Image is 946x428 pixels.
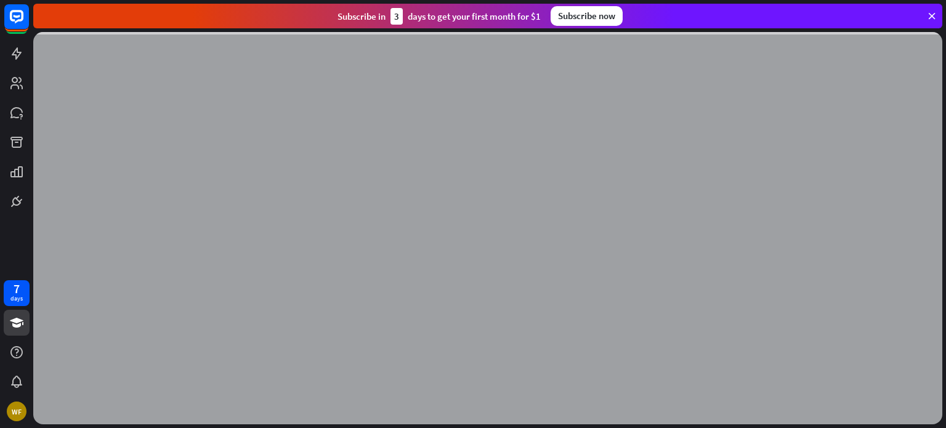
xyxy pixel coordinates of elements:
div: Subscribe now [551,6,623,26]
div: Subscribe in days to get your first month for $1 [338,8,541,25]
div: 3 [390,8,403,25]
div: days [10,294,23,303]
div: WF [7,402,26,421]
a: 7 days [4,280,30,306]
div: 7 [14,283,20,294]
